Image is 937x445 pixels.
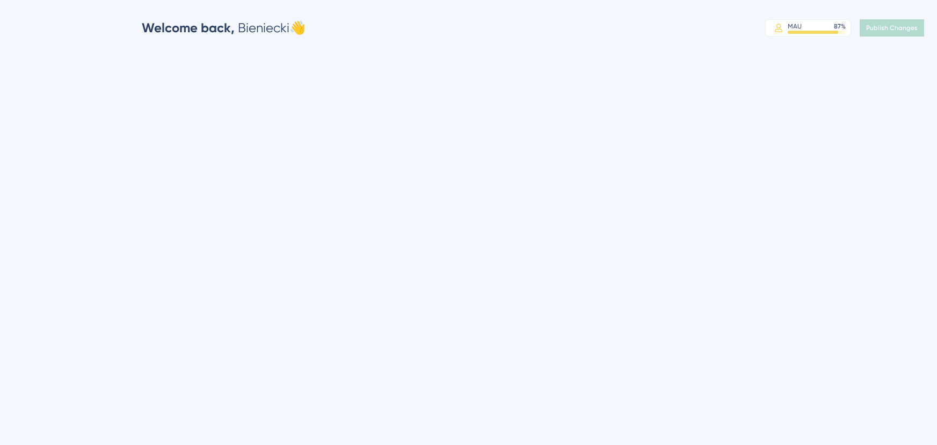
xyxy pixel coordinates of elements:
[866,24,918,32] span: Publish Changes
[788,22,802,31] div: MAU
[834,22,846,31] div: 87 %
[142,19,306,37] div: Bieniecki 👋
[142,20,235,35] span: Welcome back,
[860,19,924,37] button: Publish Changes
